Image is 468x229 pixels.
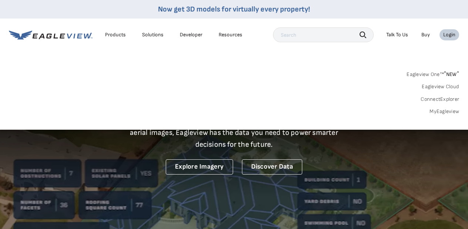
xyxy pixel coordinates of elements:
[430,108,459,115] a: MyEagleview
[158,5,310,14] a: Now get 3D models for virtually every property!
[142,31,164,38] div: Solutions
[421,31,430,38] a: Buy
[121,115,347,150] p: A new era starts here. Built on more than 3.5 billion high-resolution aerial images, Eagleview ha...
[105,31,126,38] div: Products
[242,159,302,175] a: Discover Data
[180,31,202,38] a: Developer
[422,83,459,90] a: Eagleview Cloud
[166,159,233,175] a: Explore Imagery
[444,71,459,77] span: NEW
[421,96,459,103] a: ConnectExplorer
[443,31,455,38] div: Login
[386,31,408,38] div: Talk To Us
[407,69,459,77] a: Eagleview One™*NEW*
[273,27,374,42] input: Search
[219,31,242,38] div: Resources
